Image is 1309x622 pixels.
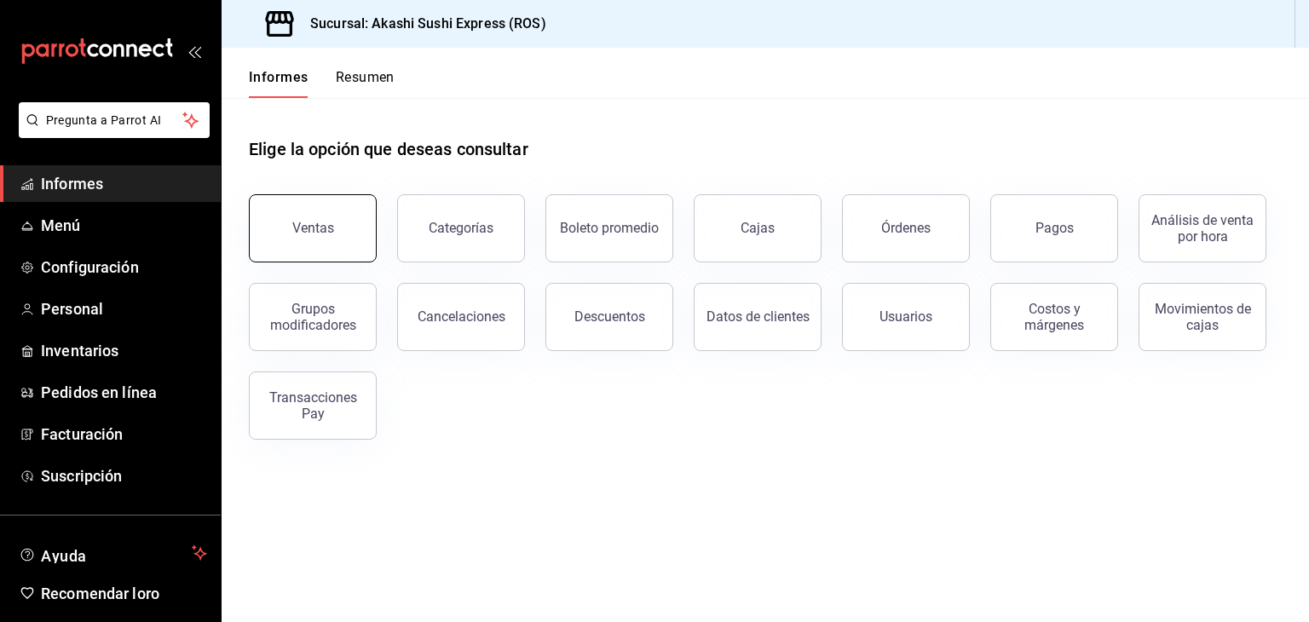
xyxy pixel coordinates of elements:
font: Pregunta a Parrot AI [46,113,162,127]
button: abrir_cajón_menú [187,44,201,58]
font: Menú [41,216,81,234]
font: Ventas [292,220,334,236]
font: Facturación [41,425,123,443]
font: Descuentos [574,308,645,325]
font: Personal [41,300,103,318]
font: Inventarios [41,342,118,360]
font: Recomendar loro [41,585,159,602]
font: Sucursal: Akashi Sushi Express (ROS) [310,15,546,32]
font: Suscripción [41,467,122,485]
font: Cajas [741,220,775,236]
button: Análisis de venta por hora [1139,194,1266,262]
button: Movimientos de cajas [1139,283,1266,351]
div: pestañas de navegación [249,68,395,98]
button: Descuentos [545,283,673,351]
font: Resumen [336,69,395,85]
button: Datos de clientes [694,283,822,351]
font: Informes [41,175,103,193]
button: Categorías [397,194,525,262]
button: Usuarios [842,283,970,351]
button: Pagos [990,194,1118,262]
font: Cancelaciones [418,308,505,325]
font: Grupos modificadores [270,301,356,333]
font: Análisis de venta por hora [1151,212,1254,245]
button: Cancelaciones [397,283,525,351]
font: Órdenes [881,220,931,236]
a: Pregunta a Parrot AI [12,124,210,141]
font: Informes [249,69,309,85]
font: Pagos [1035,220,1074,236]
button: Cajas [694,194,822,262]
font: Pedidos en línea [41,383,157,401]
button: Costos y márgenes [990,283,1118,351]
button: Transacciones Pay [249,371,377,440]
font: Boleto promedio [560,220,659,236]
button: Ventas [249,194,377,262]
button: Órdenes [842,194,970,262]
font: Configuración [41,258,139,276]
button: Grupos modificadores [249,283,377,351]
font: Costos y márgenes [1024,301,1084,333]
button: Boleto promedio [545,194,673,262]
font: Transacciones Pay [269,389,357,422]
font: Elige la opción que deseas consultar [249,139,528,159]
font: Categorías [429,220,493,236]
font: Ayuda [41,547,87,565]
font: Datos de clientes [706,308,810,325]
button: Pregunta a Parrot AI [19,102,210,138]
font: Movimientos de cajas [1155,301,1251,333]
font: Usuarios [879,308,932,325]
